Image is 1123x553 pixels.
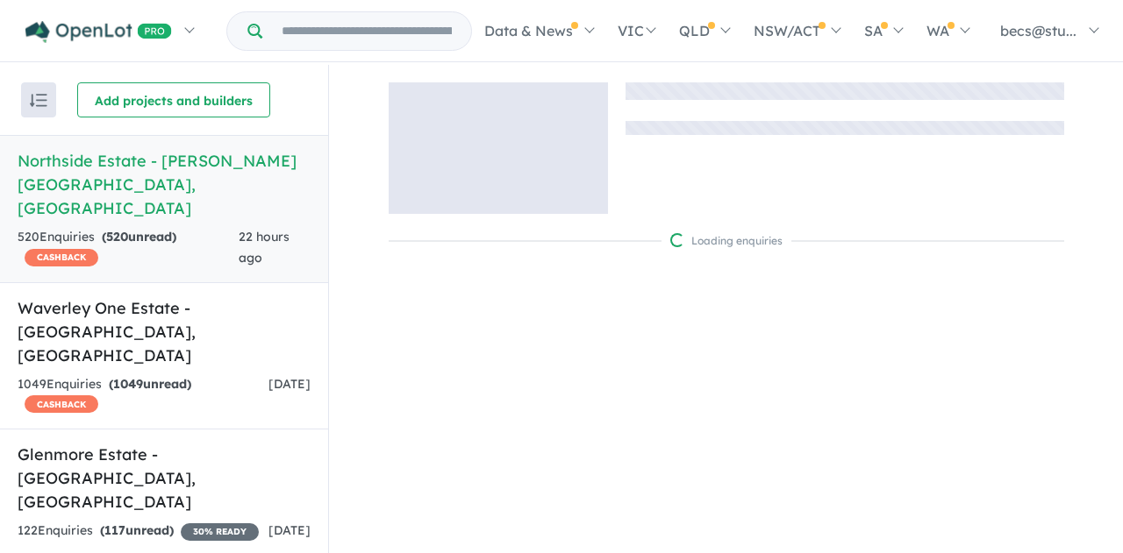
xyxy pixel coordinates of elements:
h5: Northside Estate - [PERSON_NAME][GEOGRAPHIC_DATA] , [GEOGRAPHIC_DATA] [18,149,311,220]
h5: Waverley One Estate - [GEOGRAPHIC_DATA] , [GEOGRAPHIC_DATA] [18,296,311,367]
div: 122 Enquir ies [18,521,259,542]
span: 30 % READY [181,523,259,541]
button: Add projects and builders [77,82,270,117]
span: CASHBACK [25,249,98,266]
div: 1049 Enquir ies [18,374,268,416]
strong: ( unread) [100,522,174,538]
span: 22 hours ago [239,229,290,266]
span: 117 [104,522,125,538]
input: Try estate name, suburb, builder or developer [266,12,468,50]
div: Loading enquiries [670,232,783,250]
img: sort.svg [30,94,47,107]
strong: ( unread) [109,376,191,392]
span: 1049 [113,376,143,392]
span: 520 [106,229,128,245]
h5: Glenmore Estate - [GEOGRAPHIC_DATA] , [GEOGRAPHIC_DATA] [18,443,311,514]
span: [DATE] [268,522,311,538]
span: CASHBACK [25,395,98,413]
div: 520 Enquir ies [18,227,239,269]
span: becs@stu... [1000,22,1077,39]
span: [DATE] [268,376,311,392]
img: Openlot PRO Logo White [25,21,172,43]
strong: ( unread) [102,229,176,245]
